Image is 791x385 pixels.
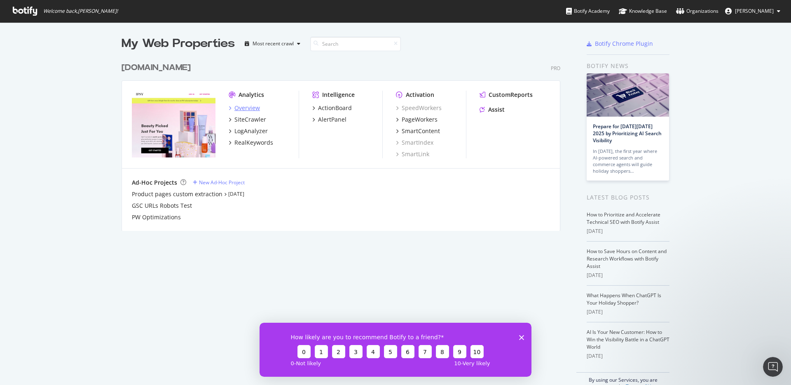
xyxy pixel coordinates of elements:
div: ActionBoard [318,104,352,112]
div: Intelligence [322,91,355,99]
a: SmartLink [396,150,429,158]
iframe: Survey from Botify [260,323,531,377]
a: LogAnalyzer [229,127,268,135]
a: New Ad-Hoc Project [193,179,245,186]
div: [DATE] [587,272,669,279]
div: Most recent crawl [253,41,294,46]
a: RealKeywords [229,139,273,147]
a: AI Is Your New Customer: How to Win the Visibility Battle in a ChatGPT World [587,329,669,350]
div: [DATE] [587,308,669,316]
div: My Web Properties [122,35,235,52]
a: Prepare for [DATE][DATE] 2025 by Prioritizing AI Search Visibility [593,123,662,144]
div: New Ad-Hoc Project [199,179,245,186]
div: PageWorkers [402,115,438,124]
div: In [DATE], the first year where AI-powered search and commerce agents will guide holiday shoppers… [593,148,663,174]
button: [PERSON_NAME] [718,5,787,18]
iframe: Intercom live chat [763,357,783,377]
a: How to Save Hours on Content and Research Workflows with Botify Assist [587,248,667,270]
div: [DATE] [587,228,669,235]
div: Assist [488,106,505,114]
a: SmartIndex [396,139,433,147]
a: Botify Chrome Plugin [587,40,653,48]
img: Prepare for Black Friday 2025 by Prioritizing AI Search Visibility [587,73,669,117]
a: PW Optimizations [132,213,181,221]
div: Activation [406,91,434,99]
img: ipsy.com [132,91,215,157]
a: [DOMAIN_NAME] [122,62,194,74]
a: ActionBoard [312,104,352,112]
div: grid [122,52,567,231]
button: Most recent crawl [241,37,304,50]
a: SmartContent [396,127,440,135]
a: AlertPanel [312,115,346,124]
div: [DOMAIN_NAME] [122,62,191,74]
a: Overview [229,104,260,112]
div: Overview [234,104,260,112]
div: LogAnalyzer [234,127,268,135]
div: RealKeywords [234,139,273,147]
a: PageWorkers [396,115,438,124]
a: What Happens When ChatGPT Is Your Holiday Shopper? [587,292,661,306]
div: [DATE] [587,352,669,360]
a: Product pages custom extraction [132,190,222,198]
a: [DATE] [228,190,244,197]
div: Botify Academy [566,7,610,15]
span: Neena Pai [735,7,774,14]
div: Pro [551,65,560,72]
input: Search [310,37,401,51]
span: Welcome back, [PERSON_NAME] ! [43,8,118,14]
div: CustomReports [489,91,533,99]
div: Ad-Hoc Projects [132,178,177,187]
div: SiteCrawler [234,115,266,124]
a: SpeedWorkers [396,104,442,112]
a: GSC URLs Robots Test [132,202,192,210]
a: Assist [480,106,505,114]
a: How to Prioritize and Accelerate Technical SEO with Botify Assist [587,211,660,225]
div: Botify Chrome Plugin [595,40,653,48]
div: Latest Blog Posts [587,193,669,202]
div: Botify news [587,61,669,70]
div: AlertPanel [318,115,346,124]
div: Analytics [239,91,264,99]
a: SiteCrawler [229,115,266,124]
div: Organizations [676,7,718,15]
a: CustomReports [480,91,533,99]
div: SmartContent [402,127,440,135]
div: Knowledge Base [619,7,667,15]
